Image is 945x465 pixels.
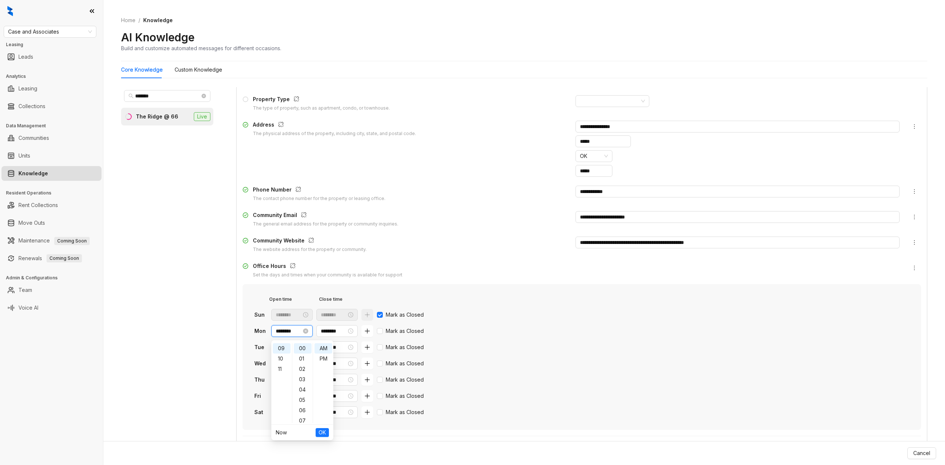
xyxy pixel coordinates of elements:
span: Mark as Closed [383,408,427,416]
span: Mark as Closed [383,311,427,319]
span: Mark as Closed [383,359,427,368]
div: 00 [294,343,312,354]
a: Move Outs [18,216,45,230]
div: 03 [294,374,312,385]
span: plus [364,344,370,350]
li: Voice AI [1,300,102,315]
div: Office Hours [253,262,402,272]
span: Mark as Closed [383,376,427,384]
a: Collections [18,99,45,114]
span: more [911,124,917,130]
span: close-circle [202,94,206,98]
span: plus [364,409,370,415]
div: Set the days and times when your community is available for support [253,272,402,279]
a: RenewalsComing Soon [18,251,82,266]
span: plus [364,328,370,334]
div: The general email address for the property or community inquiries. [253,221,398,228]
li: Maintenance [1,233,102,248]
div: Mon [254,327,268,335]
div: PM [315,354,332,364]
span: more [911,240,917,245]
div: The website address for the property or community. [253,246,367,253]
a: Communities [18,131,49,145]
div: Address [253,121,416,130]
span: Case and Associates [8,26,92,37]
a: Now [276,429,287,435]
div: Close time [319,296,343,303]
span: more [911,214,917,220]
div: The contact phone number for the property or leasing office. [253,195,385,202]
span: Mark as Closed [383,392,427,400]
span: Live [194,112,210,121]
h3: Resident Operations [6,190,103,196]
a: Voice AI [18,300,38,315]
div: 11 [273,364,291,374]
a: Knowledge [18,166,48,181]
h3: Leasing [6,41,103,48]
a: Leads [18,49,33,64]
span: more [911,189,917,194]
div: 02 [294,364,312,374]
a: Leasing [18,81,37,96]
div: 01 [294,354,312,364]
li: Rent Collections [1,198,102,213]
a: Home [120,16,137,24]
span: search [128,93,134,99]
div: Build and customize automated messages for different occasions. [121,44,281,52]
div: Custom Knowledge [175,66,222,74]
h3: Data Management [6,123,103,129]
div: The Ridge @ 66 [136,113,178,121]
li: Units [1,148,102,163]
li: Collections [1,99,102,114]
span: Mark as Closed [383,327,427,335]
div: Fri [254,392,268,400]
div: 06 [294,405,312,416]
div: 07 [294,416,312,426]
a: Team [18,283,32,297]
div: The physical address of the property, including city, state, and postal code. [253,130,416,137]
li: Knowledge [1,166,102,181]
div: Thu [254,376,268,384]
div: Sun [254,311,268,319]
div: 10 [273,354,291,364]
li: Leasing [1,81,102,96]
span: Coming Soon [47,254,82,262]
div: 09 [273,343,291,354]
span: OK [319,428,326,437]
div: The type of property, such as apartment, condo, or townhouse. [253,105,390,112]
li: Renewals [1,251,102,266]
a: Rent Collections [18,198,58,213]
span: Mark as Closed [383,343,427,351]
li: Leads [1,49,102,64]
li: Team [1,283,102,297]
button: OK [316,428,329,437]
li: Move Outs [1,216,102,230]
span: more [911,265,917,271]
h2: AI Knowledge [121,30,195,44]
div: Community Email [253,211,398,221]
div: AM [315,343,332,354]
span: Knowledge [143,17,173,23]
span: plus [364,393,370,399]
span: close-circle [303,328,308,334]
span: Coming Soon [54,237,90,245]
img: logo [7,6,13,16]
div: 05 [294,395,312,405]
div: Tue [254,343,268,351]
a: Units [18,148,30,163]
li: / [138,16,140,24]
div: 04 [294,385,312,395]
div: Phone Number [253,186,385,195]
div: Core Knowledge [121,66,163,74]
h3: Admin & Configurations [6,275,103,281]
h3: Analytics [6,73,103,80]
div: Property Type [253,95,390,105]
span: OK [580,151,608,162]
div: Open time [269,296,319,303]
li: Communities [1,131,102,145]
div: Sat [254,408,268,416]
span: plus [364,377,370,383]
span: plus [364,361,370,366]
div: Community Website [253,237,367,246]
